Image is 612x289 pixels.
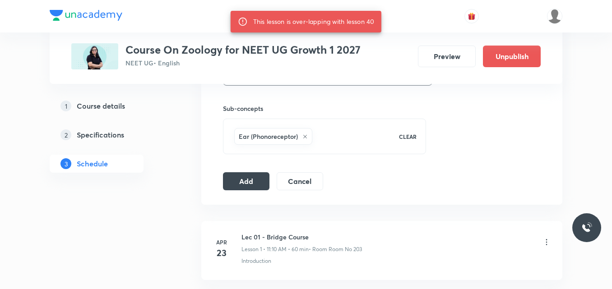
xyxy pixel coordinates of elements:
h3: Course On Zoology for NEET UG Growth 1 2027 [125,43,361,56]
h6: Ear (Phonoreceptor) [239,132,298,141]
p: Introduction [241,257,271,265]
p: NEET UG • English [125,58,361,68]
img: avatar [468,12,476,20]
h5: Schedule [77,158,108,169]
h6: Sub-concepts [223,104,426,113]
p: CLEAR [399,133,417,141]
div: This lesson is over-lapping with lesson 40 [253,14,374,30]
h5: Course details [77,101,125,111]
p: • Room Room No 203 [309,245,362,253]
p: Lesson 1 • 11:10 AM • 60 min [241,245,309,253]
p: 1 [60,101,71,111]
a: 1Course details [50,97,172,115]
p: 2 [60,129,71,140]
button: Preview [418,46,476,67]
button: avatar [464,9,479,23]
p: 3 [60,158,71,169]
h5: Specifications [77,129,124,140]
img: ttu [581,222,592,233]
button: Unpublish [483,46,541,67]
button: Add [223,172,269,190]
h6: Apr [213,238,231,246]
a: 2Specifications [50,126,172,144]
img: Saniya Tarannum [547,9,562,24]
img: Company Logo [50,10,122,21]
h4: 23 [213,246,231,260]
img: D243CED1-E507-4D34-8503-61E44FD70653_plus.png [71,43,118,69]
a: Company Logo [50,10,122,23]
h6: Lec 01 - Bridge Course [241,232,362,242]
button: Cancel [277,172,323,190]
